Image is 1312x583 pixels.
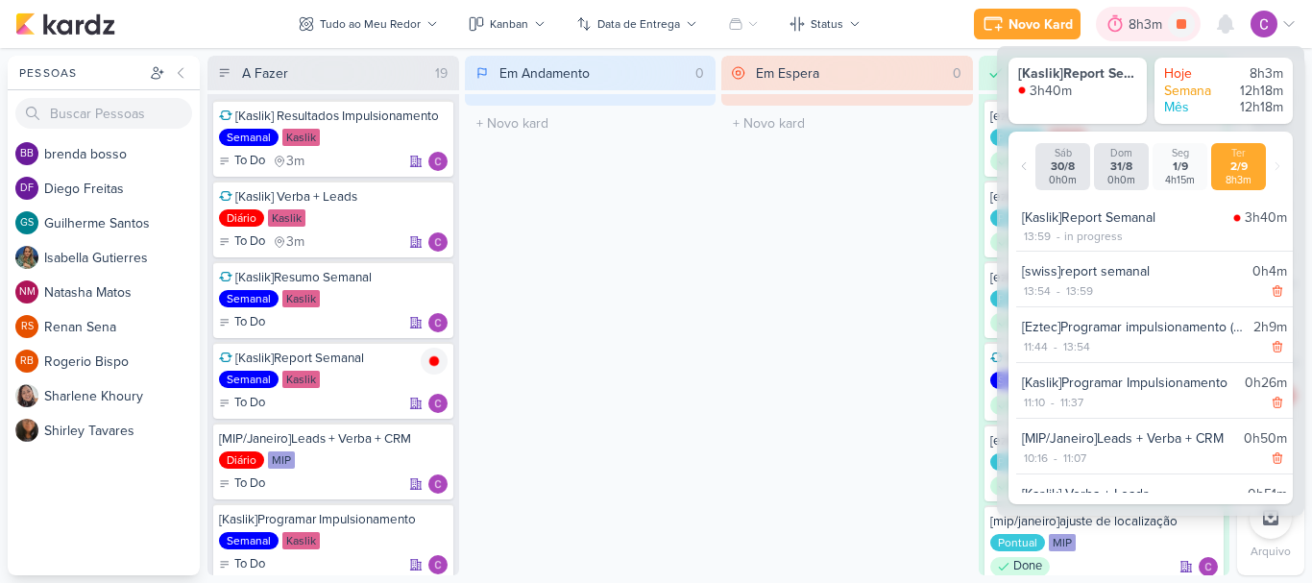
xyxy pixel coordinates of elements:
[1164,99,1222,116] div: Mês
[234,555,265,574] p: To Do
[1233,214,1241,222] img: tracking
[1053,228,1064,245] div: -
[44,352,200,372] div: R o g e r i o B i s p o
[219,290,279,307] div: Semanal
[428,232,448,252] div: Responsável: Carlos Lima
[44,386,200,406] div: S h a r l e n e K h o u r y
[1226,99,1283,116] div: 12h18m
[21,322,34,332] p: RS
[1049,534,1076,551] div: MIP
[15,12,115,36] img: kardz.app
[268,209,305,227] div: Kaslik
[428,394,448,413] img: Carlos Lima
[427,63,455,84] div: 19
[282,532,320,549] div: Kaslik
[282,371,320,388] div: Kaslik
[1098,159,1145,174] div: 31/8
[234,232,265,252] p: To Do
[990,557,1050,576] div: Done
[1058,394,1085,411] div: 11:37
[1251,11,1277,37] img: Carlos Lima
[1253,317,1287,337] div: 2h9m
[725,109,969,137] input: + Novo kard
[1061,449,1088,467] div: 11:07
[469,109,713,137] input: + Novo kard
[44,317,200,337] div: R e n a n S e n a
[1215,159,1262,174] div: 2/9
[1245,207,1287,228] div: 3h40m
[990,513,1219,530] div: [mip/janeiro]ajuste de localização
[1008,14,1073,35] div: Novo Kard
[1129,14,1168,35] div: 8h3m
[1244,428,1287,449] div: 0h50m
[242,63,288,84] div: A Fazer
[688,63,712,84] div: 0
[1022,394,1047,411] div: 11:10
[219,269,448,286] div: [Kaslik]Resumo Semanal
[1199,557,1218,576] img: Carlos Lima
[1039,174,1086,186] div: 0h0m
[1164,83,1222,100] div: Semana
[20,149,34,159] p: bb
[15,280,38,304] div: Natasha Matos
[1022,449,1050,467] div: 10:16
[1022,207,1226,228] div: [Kaslik]Report Semanal
[1199,557,1218,576] div: Responsável: Carlos Lima
[1156,159,1203,174] div: 1/9
[1039,159,1086,174] div: 30/8
[1156,174,1203,186] div: 4h15m
[234,394,265,413] p: To Do
[990,108,1219,125] div: [eztec]qrcode
[44,282,200,303] div: N a t a s h a M a t o s
[428,555,448,574] div: Responsável: Carlos Lima
[1047,394,1058,411] div: -
[15,177,38,200] div: Diego Freitas
[428,474,448,494] div: Responsável: Carlos Lima
[15,211,38,234] div: Guilherme Santos
[219,451,264,469] div: Diário
[15,315,38,338] div: Renan Sena
[945,63,969,84] div: 0
[219,188,448,206] div: [Kaslik] Verba + Leads
[219,532,279,549] div: Semanal
[974,9,1081,39] button: Novo Kard
[15,98,192,129] input: Buscar Pessoas
[219,313,265,332] div: To Do
[20,183,34,194] p: DF
[1030,83,1072,100] div: 3h40m
[1098,147,1145,159] div: Dom
[990,269,1219,286] div: [eztec]big numbers
[428,232,448,252] img: Carlos Lima
[990,129,1045,146] div: Pontual
[268,451,295,469] div: MIP
[421,348,448,375] img: tracking
[282,290,320,307] div: Kaslik
[1013,557,1042,576] p: Done
[1022,428,1236,449] div: [MIP/Janeiro]Leads + Verba + CRM
[1022,484,1240,504] div: [Kaslik] Verba + Leads
[234,474,265,494] p: To Do
[1164,65,1222,83] div: Hoje
[219,394,265,413] div: To Do
[219,371,279,388] div: Semanal
[234,313,265,332] p: To Do
[1245,373,1287,393] div: 0h26m
[1050,449,1061,467] div: -
[990,290,1045,307] div: Pontual
[273,232,304,252] div: último check-in há 3 meses
[990,476,1050,496] div: Done
[428,152,448,171] div: Responsável: Carlos Lima
[990,188,1219,206] div: [eztec]demang gen remanescentes
[219,474,265,494] div: To Do
[219,555,265,574] div: To Do
[1018,65,1137,83] div: [Kaslik]Report Semanal
[1061,338,1092,355] div: 13:54
[990,152,1050,171] div: Done
[756,63,819,84] div: Em Espera
[44,213,200,233] div: G u i l h e r m e S a n t o s
[1098,174,1145,186] div: 0h0m
[282,129,320,146] div: Kaslik
[1156,147,1203,159] div: Seg
[428,394,448,413] div: Responsável: Carlos Lima
[1022,228,1053,245] div: 13:59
